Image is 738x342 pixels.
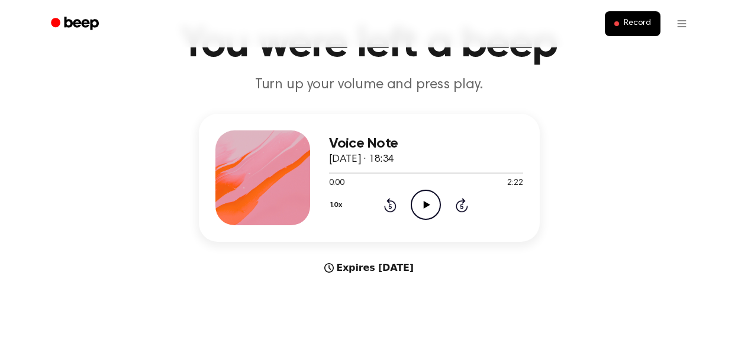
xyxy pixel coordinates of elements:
span: Record [624,18,650,29]
h3: Voice Note [329,136,523,152]
span: 2:22 [507,177,523,190]
span: [DATE] · 18:34 [329,154,394,165]
span: 0:00 [329,177,344,190]
button: Open menu [668,9,696,38]
a: Beep [43,12,109,36]
div: Expires [DATE] [199,261,540,275]
button: 1.0x [329,195,347,215]
button: Record [605,11,660,36]
p: Turn up your volume and press play. [142,75,597,95]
